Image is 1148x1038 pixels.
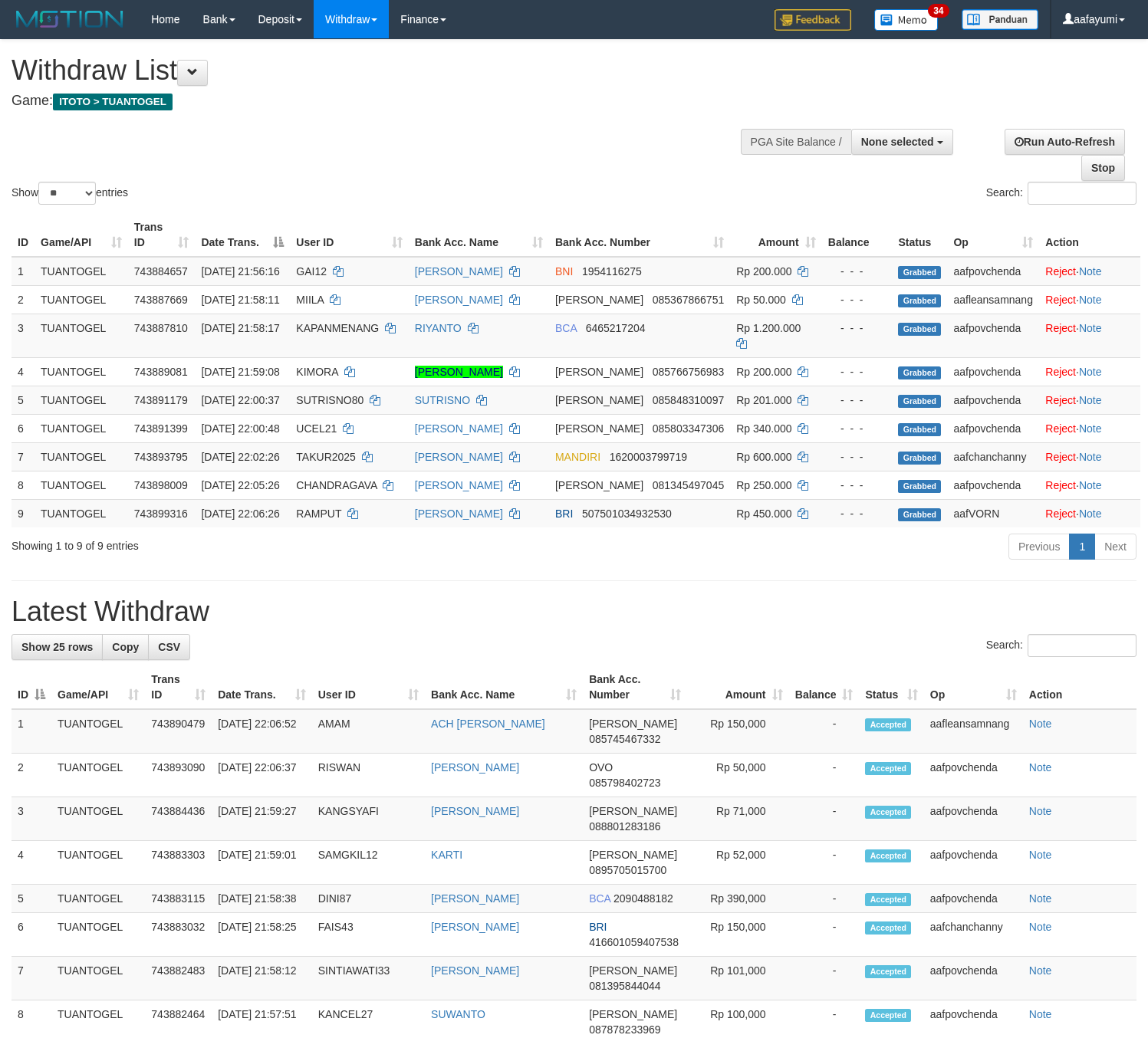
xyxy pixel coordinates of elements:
span: 743887669 [134,294,188,306]
span: Copy 416601059407538 to clipboard [589,936,679,948]
h1: Withdraw List [12,55,750,86]
a: SUWANTO [431,1008,485,1020]
td: 1 [12,257,35,286]
a: Reject [1045,451,1076,463]
a: Note [1029,1008,1052,1020]
td: KANGSYAFI [312,797,425,841]
span: Copy 085745467332 to clipboard [589,733,660,745]
img: MOTION_logo.png [12,8,128,31]
span: BNI [555,265,573,278]
td: 2 [12,754,51,797]
th: User ID: activate to sort column ascending [290,213,408,257]
a: Note [1079,508,1102,520]
td: TUANTOGEL [35,285,128,314]
td: · [1039,257,1140,286]
a: KARTI [431,849,462,861]
a: Reject [1045,422,1076,435]
span: 743887810 [134,322,188,334]
td: · [1039,499,1140,527]
span: CSV [158,641,180,653]
a: Previous [1008,534,1070,560]
td: [DATE] 22:06:37 [212,754,312,797]
td: aafpovchenda [924,841,1023,885]
td: TUANTOGEL [51,913,145,957]
a: [PERSON_NAME] [431,892,519,905]
span: 34 [928,4,949,18]
a: Reject [1045,265,1076,278]
a: Note [1029,921,1052,933]
th: Trans ID: activate to sort column ascending [145,665,212,709]
th: Bank Acc. Number: activate to sort column ascending [583,665,686,709]
td: · [1039,442,1140,471]
img: panduan.png [962,9,1038,30]
h4: Game: [12,94,750,109]
th: Date Trans.: activate to sort column descending [195,213,290,257]
td: [DATE] 21:59:27 [212,797,312,841]
a: Reject [1045,322,1076,334]
span: SUTRISNO80 [296,394,363,406]
span: 743889081 [134,366,188,378]
td: aafpovchenda [947,257,1039,286]
td: TUANTOGEL [35,357,128,386]
input: Search: [1028,634,1136,657]
td: TUANTOGEL [35,499,128,527]
th: Trans ID: activate to sort column ascending [128,213,196,257]
span: [PERSON_NAME] [589,964,677,977]
a: Note [1079,479,1102,491]
span: Accepted [865,965,911,978]
td: Rp 101,000 [687,957,789,1000]
a: Note [1079,294,1102,306]
a: RIYANTO [415,322,462,334]
td: · [1039,414,1140,442]
td: - [789,885,860,913]
td: aafchanchanny [947,442,1039,471]
label: Search: [986,634,1136,657]
td: · [1039,471,1140,499]
div: - - - [828,506,886,521]
span: Accepted [865,1009,911,1022]
span: Grabbed [898,452,941,465]
span: Grabbed [898,423,941,436]
th: Op: activate to sort column ascending [924,665,1023,709]
a: [PERSON_NAME] [431,805,519,817]
td: aafpovchenda [947,357,1039,386]
span: Rp 200.000 [736,366,791,378]
span: [DATE] 21:58:11 [201,294,279,306]
td: 3 [12,797,51,841]
td: aafleansamnang [947,285,1039,314]
span: MIILA [296,294,324,306]
td: TUANTOGEL [35,442,128,471]
td: 7 [12,957,51,1000]
span: Copy 085798402723 to clipboard [589,777,660,789]
select: Showentries [38,182,96,205]
a: Copy [102,634,149,660]
th: Action [1039,213,1140,257]
span: [DATE] 22:00:48 [201,422,279,435]
td: TUANTOGEL [51,754,145,797]
span: None selected [861,136,934,148]
span: Accepted [865,849,911,862]
th: Game/API: activate to sort column ascending [35,213,128,257]
span: Grabbed [898,294,941,307]
td: 743890479 [145,709,212,754]
td: [DATE] 21:58:25 [212,913,312,957]
span: GAI12 [296,265,327,278]
span: [DATE] 21:59:08 [201,366,279,378]
span: Grabbed [898,366,941,379]
span: Grabbed [898,266,941,279]
span: Grabbed [898,395,941,408]
div: - - - [828,320,886,336]
th: Bank Acc. Name: activate to sort column ascending [425,665,583,709]
span: UCEL21 [296,422,337,435]
th: Game/API: activate to sort column ascending [51,665,145,709]
td: [DATE] 21:59:01 [212,841,312,885]
span: Copy 088801283186 to clipboard [589,820,660,833]
h1: Latest Withdraw [12,596,1136,627]
span: MANDIRI [555,451,600,463]
div: - - - [828,364,886,379]
a: [PERSON_NAME] [415,451,503,463]
td: Rp 71,000 [687,797,789,841]
a: Reject [1045,394,1076,406]
th: Action [1023,665,1136,709]
td: 2 [12,285,35,314]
